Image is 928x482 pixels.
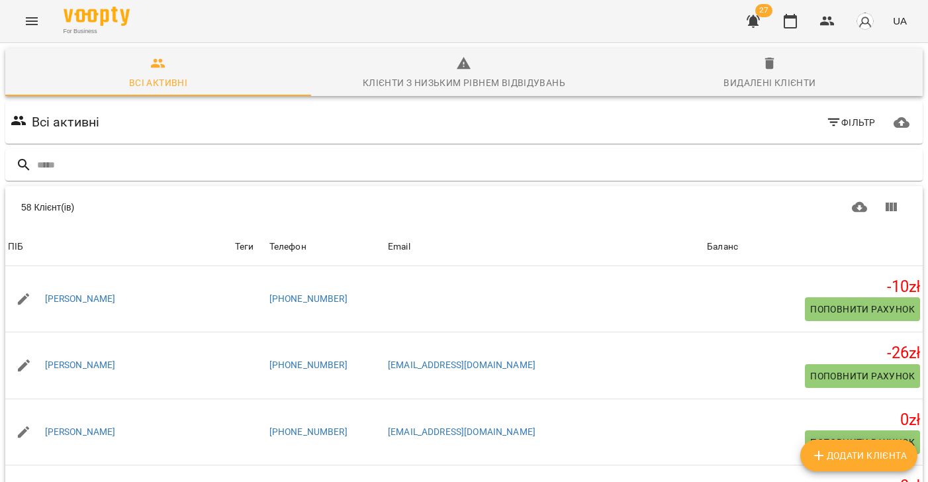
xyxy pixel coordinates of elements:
span: 27 [755,4,772,17]
div: Sort [707,239,738,255]
div: Клієнти з низьким рівнем відвідувань [363,75,565,91]
div: Видалені клієнти [723,75,815,91]
div: Sort [8,239,23,255]
div: Table Toolbar [5,186,923,228]
div: Баланс [707,239,738,255]
button: Поповнити рахунок [805,364,920,388]
div: Email [388,239,410,255]
span: Email [388,239,702,255]
button: Menu [16,5,48,37]
span: Поповнити рахунок [810,368,915,384]
div: Всі активні [129,75,187,91]
span: For Business [64,27,130,36]
a: [PHONE_NUMBER] [269,426,348,437]
h5: 0 zł [707,410,920,430]
img: Voopty Logo [64,7,130,26]
a: [PERSON_NAME] [45,426,116,439]
div: Sort [269,239,306,255]
span: UA [893,14,907,28]
button: Поповнити рахунок [805,430,920,454]
span: Баланс [707,239,920,255]
a: [PHONE_NUMBER] [269,360,348,370]
a: [PERSON_NAME] [45,359,116,372]
h5: -10 zł [707,277,920,297]
button: Фільтр [821,111,881,134]
a: [PHONE_NUMBER] [269,293,348,304]
button: Показати колонки [875,191,907,223]
a: [EMAIL_ADDRESS][DOMAIN_NAME] [388,360,535,370]
button: Завантажити CSV [844,191,876,223]
span: Телефон [269,239,383,255]
button: Поповнити рахунок [805,297,920,321]
span: Поповнити рахунок [810,301,915,317]
img: avatar_s.png [856,12,874,30]
a: [EMAIL_ADDRESS][DOMAIN_NAME] [388,426,535,437]
span: Фільтр [826,115,876,130]
span: Поповнити рахунок [810,434,915,450]
h5: -26 zł [707,343,920,363]
h6: Всі активні [32,112,100,132]
button: Додати клієнта [800,440,917,471]
a: [PERSON_NAME] [45,293,116,306]
div: Теги [235,239,264,255]
div: ПІБ [8,239,23,255]
div: Телефон [269,239,306,255]
div: 58 Клієнт(ів) [21,201,459,214]
button: UA [888,9,912,33]
span: Додати клієнта [811,448,907,463]
span: ПІБ [8,239,230,255]
div: Sort [388,239,410,255]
